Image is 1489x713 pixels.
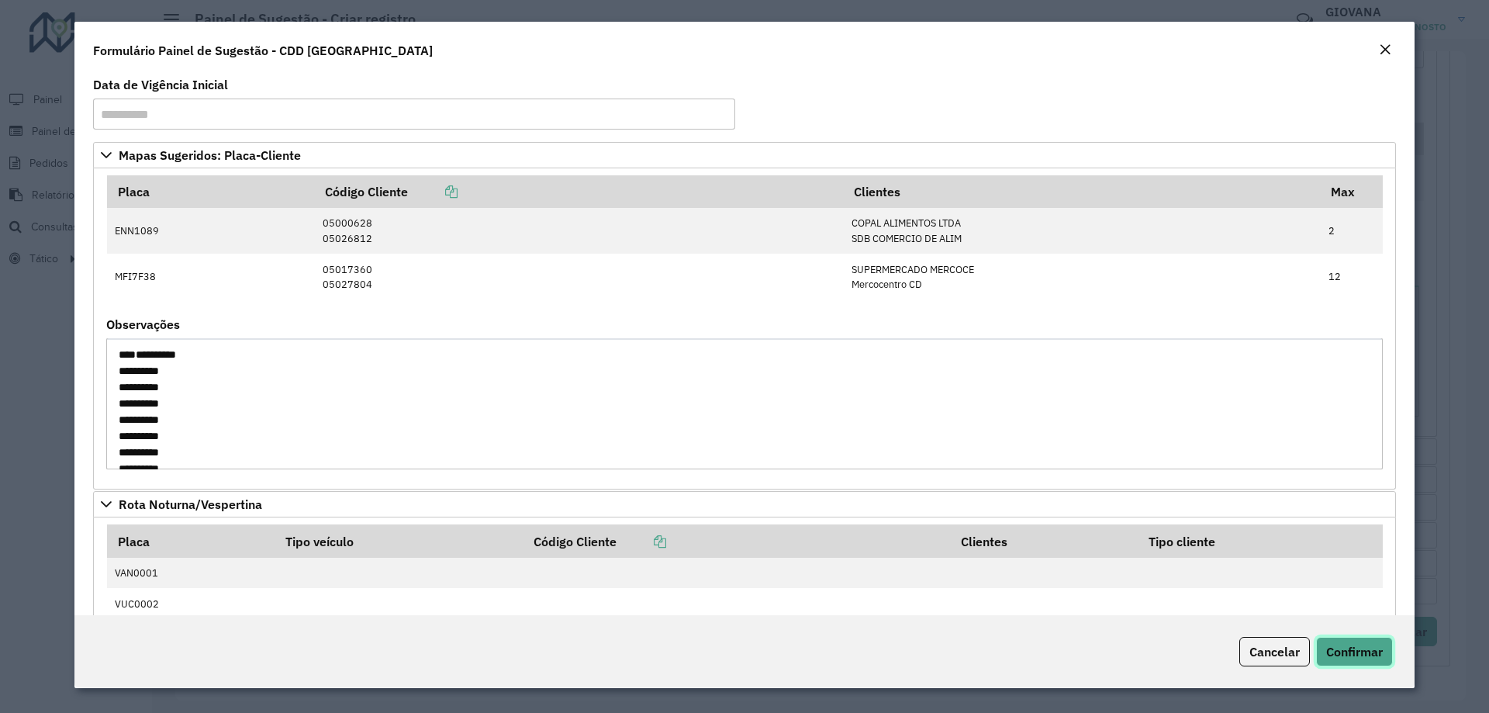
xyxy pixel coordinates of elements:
em: Fechar [1379,43,1391,56]
th: Código Cliente [523,524,950,557]
th: Max [1321,175,1383,208]
span: Mapas Sugeridos: Placa-Cliente [119,149,301,161]
td: COPAL ALIMENTOS LTDA SDB COMERCIO DE ALIM [843,208,1320,254]
a: Mapas Sugeridos: Placa-Cliente [93,142,1396,168]
th: Placa [107,524,275,557]
span: Confirmar [1326,644,1383,659]
td: 2 [1321,208,1383,254]
td: VUC0002 [107,588,275,619]
button: Close [1374,40,1396,61]
th: Tipo veículo [275,524,523,557]
th: Código Cliente [315,175,844,208]
td: ENN1089 [107,208,315,254]
label: Data de Vigência Inicial [93,75,228,94]
td: VAN0001 [107,558,275,589]
th: Clientes [843,175,1320,208]
button: Cancelar [1239,637,1310,666]
td: MFI7F38 [107,254,315,299]
a: Copiar [408,184,458,199]
span: Rota Noturna/Vespertina [119,498,262,511]
td: SUPERMERCADO MERCOCE Mercocentro CD [843,254,1320,299]
th: Tipo cliente [1138,524,1383,557]
td: 05000628 05026812 [315,208,844,254]
th: Placa [107,175,315,208]
span: Cancelar [1249,644,1300,659]
button: Confirmar [1316,637,1393,666]
a: Rota Noturna/Vespertina [93,491,1396,517]
h4: Formulário Painel de Sugestão - CDD [GEOGRAPHIC_DATA] [93,41,433,60]
a: Copiar [617,534,666,549]
td: 12 [1321,254,1383,299]
label: Observações [106,315,180,334]
th: Clientes [950,524,1138,557]
td: 05017360 05027804 [315,254,844,299]
div: Mapas Sugeridos: Placa-Cliente [93,168,1396,490]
